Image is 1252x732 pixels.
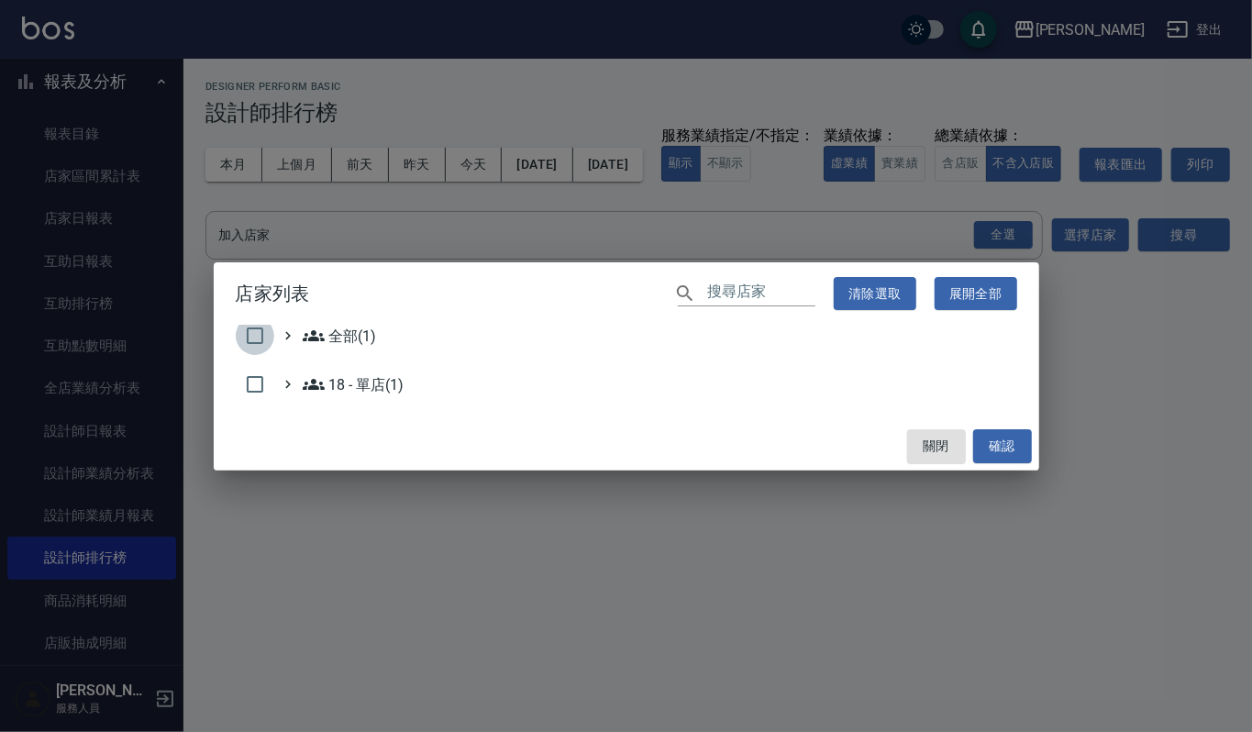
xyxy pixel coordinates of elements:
button: 確認 [973,429,1032,463]
button: 關閉 [907,429,966,463]
h2: 店家列表 [214,262,1039,326]
span: 全部(1) [303,325,377,347]
span: 18 - 單店(1) [303,373,404,395]
button: 展開全部 [935,277,1017,311]
input: 搜尋店家 [707,280,815,306]
button: 清除選取 [834,277,916,311]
